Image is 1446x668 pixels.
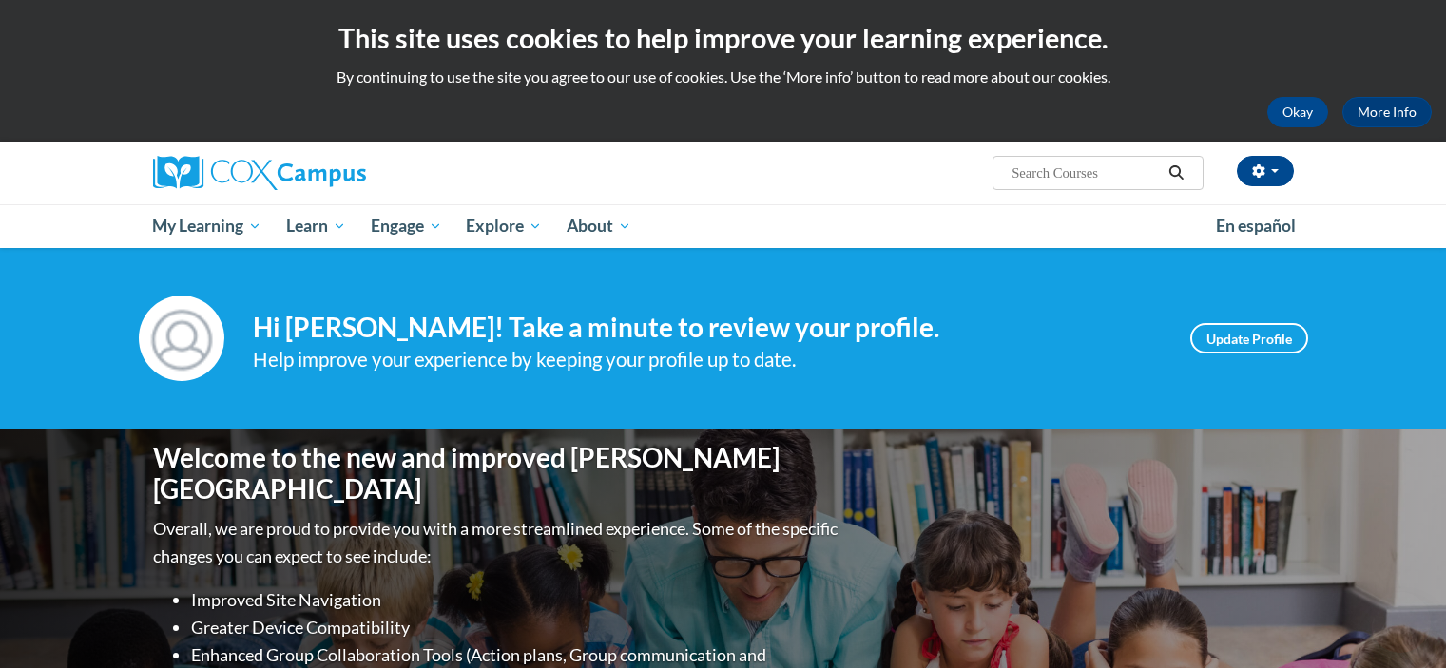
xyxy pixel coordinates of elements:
iframe: Button to launch messaging window [1370,592,1431,653]
input: Search Courses [1010,162,1162,184]
div: Help improve your experience by keeping your profile up to date. [253,344,1162,375]
a: Cox Campus [153,156,514,190]
button: Account Settings [1237,156,1294,186]
a: My Learning [141,204,275,248]
li: Improved Site Navigation [191,586,842,614]
a: En español [1204,206,1308,246]
img: Profile Image [139,296,224,381]
a: Explore [453,204,554,248]
button: Search [1162,162,1190,184]
h4: Hi [PERSON_NAME]! Take a minute to review your profile. [253,312,1162,344]
p: Overall, we are proud to provide you with a more streamlined experience. Some of the specific cha... [153,515,842,570]
p: By continuing to use the site you agree to our use of cookies. Use the ‘More info’ button to read... [14,67,1432,87]
a: More Info [1342,97,1432,127]
span: Engage [371,215,442,238]
span: Explore [466,215,542,238]
span: My Learning [152,215,261,238]
h2: This site uses cookies to help improve your learning experience. [14,19,1432,57]
a: Learn [274,204,358,248]
img: Cox Campus [153,156,366,190]
a: About [554,204,644,248]
div: Main menu [125,204,1322,248]
button: Okay [1267,97,1328,127]
h1: Welcome to the new and improved [PERSON_NAME][GEOGRAPHIC_DATA] [153,442,842,506]
a: Engage [358,204,454,248]
span: En español [1216,216,1296,236]
span: About [567,215,631,238]
span: Learn [286,215,346,238]
li: Greater Device Compatibility [191,614,842,641]
a: Update Profile [1190,323,1308,353]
